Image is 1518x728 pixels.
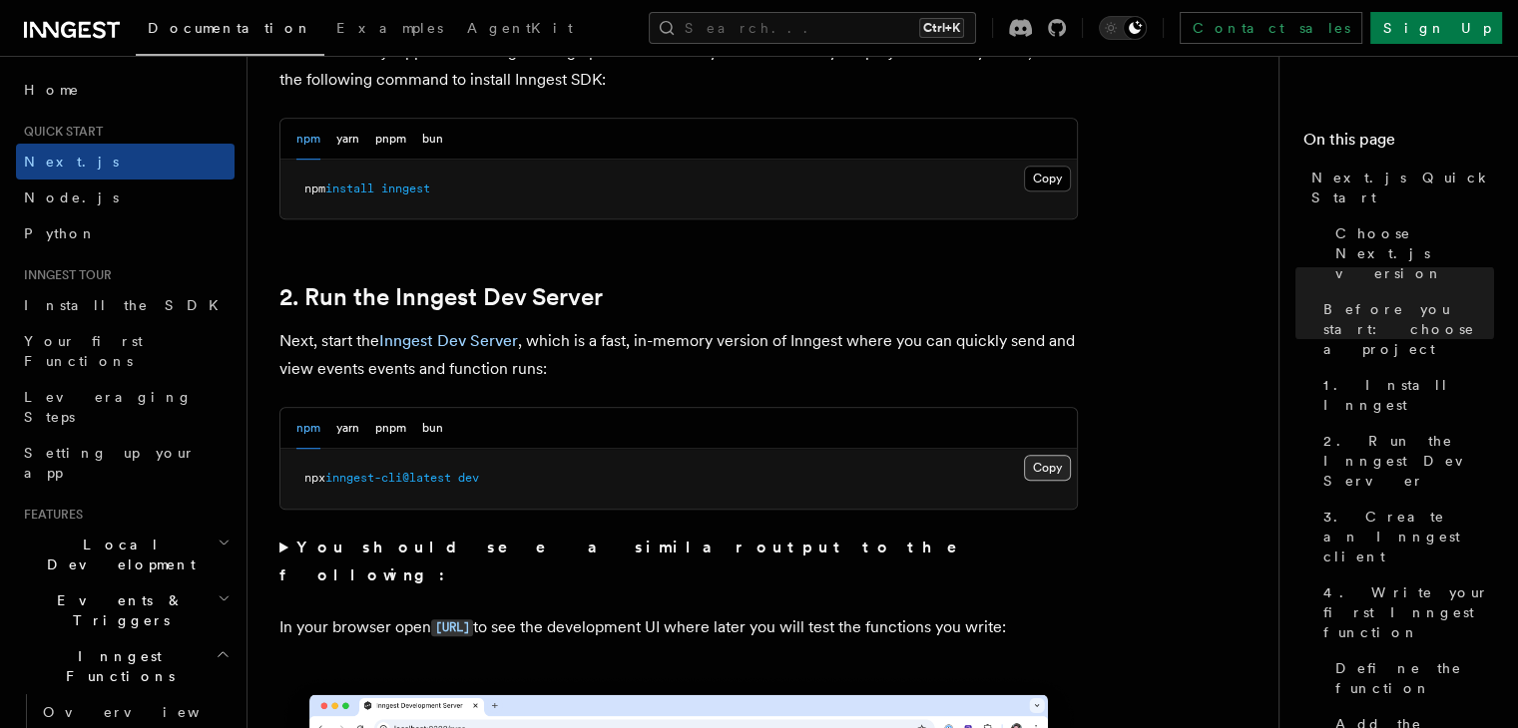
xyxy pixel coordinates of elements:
[279,538,985,584] strong: You should see a similar output to the following:
[279,327,1078,383] p: Next, start the , which is a fast, in-memory version of Inngest where you can quickly send and vi...
[1323,507,1494,566] span: 3. Create an Inngest client
[16,287,235,323] a: Install the SDK
[16,144,235,180] a: Next.js
[296,119,320,160] button: npm
[649,12,976,44] button: Search...Ctrl+K
[324,6,455,54] a: Examples
[304,182,325,195] span: npm
[24,80,80,100] span: Home
[24,189,119,205] span: Node.js
[431,617,473,636] a: [URL]
[43,704,249,720] span: Overview
[336,408,359,449] button: yarn
[1099,16,1147,40] button: Toggle dark mode
[422,119,443,160] button: bun
[336,119,359,160] button: yarn
[1180,12,1362,44] a: Contact sales
[136,6,324,56] a: Documentation
[1315,499,1494,574] a: 3. Create an Inngest client
[458,471,479,485] span: dev
[16,527,235,582] button: Local Development
[296,408,320,449] button: npm
[24,297,231,313] span: Install the SDK
[16,180,235,215] a: Node.js
[1335,658,1494,698] span: Define the function
[325,471,451,485] span: inngest-cli@latest
[467,20,573,36] span: AgentKit
[16,379,235,435] a: Leveraging Steps
[431,619,473,636] code: [URL]
[279,283,603,311] a: 2. Run the Inngest Dev Server
[1327,650,1494,706] a: Define the function
[24,154,119,170] span: Next.js
[16,323,235,379] a: Your first Functions
[1323,375,1494,415] span: 1. Install Inngest
[24,225,97,241] span: Python
[16,215,235,251] a: Python
[279,38,1078,94] p: With the Next.js app now running running open a new tab in your terminal. In your project directo...
[381,182,430,195] span: inngest
[16,582,235,638] button: Events & Triggers
[1327,215,1494,291] a: Choose Next.js version
[1303,128,1494,160] h4: On this page
[1315,423,1494,499] a: 2. Run the Inngest Dev Server
[1335,223,1494,283] span: Choose Next.js version
[16,590,218,630] span: Events & Triggers
[16,535,218,574] span: Local Development
[1323,582,1494,642] span: 4. Write your first Inngest function
[304,471,325,485] span: npx
[455,6,585,54] a: AgentKit
[24,333,143,369] span: Your first Functions
[279,613,1078,642] p: In your browser open to see the development UI where later you will test the functions you write:
[336,20,443,36] span: Examples
[16,267,112,283] span: Inngest tour
[1323,299,1494,359] span: Before you start: choose a project
[16,507,83,523] span: Features
[375,408,406,449] button: pnpm
[279,534,1078,589] summary: You should see a similar output to the following:
[375,119,406,160] button: pnpm
[24,445,196,481] span: Setting up your app
[1303,160,1494,215] a: Next.js Quick Start
[1311,168,1494,207] span: Next.js Quick Start
[422,408,443,449] button: bun
[16,646,216,686] span: Inngest Functions
[1315,291,1494,367] a: Before you start: choose a project
[1315,574,1494,650] a: 4. Write your first Inngest function
[16,124,103,140] span: Quick start
[1024,166,1071,191] button: Copy
[1315,367,1494,423] a: 1. Install Inngest
[1024,455,1071,481] button: Copy
[16,435,235,491] a: Setting up your app
[1323,431,1494,491] span: 2. Run the Inngest Dev Server
[325,182,374,195] span: install
[16,638,235,694] button: Inngest Functions
[16,72,235,108] a: Home
[24,389,193,425] span: Leveraging Steps
[148,20,312,36] span: Documentation
[379,331,518,350] a: Inngest Dev Server
[1370,12,1502,44] a: Sign Up
[919,18,964,38] kbd: Ctrl+K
